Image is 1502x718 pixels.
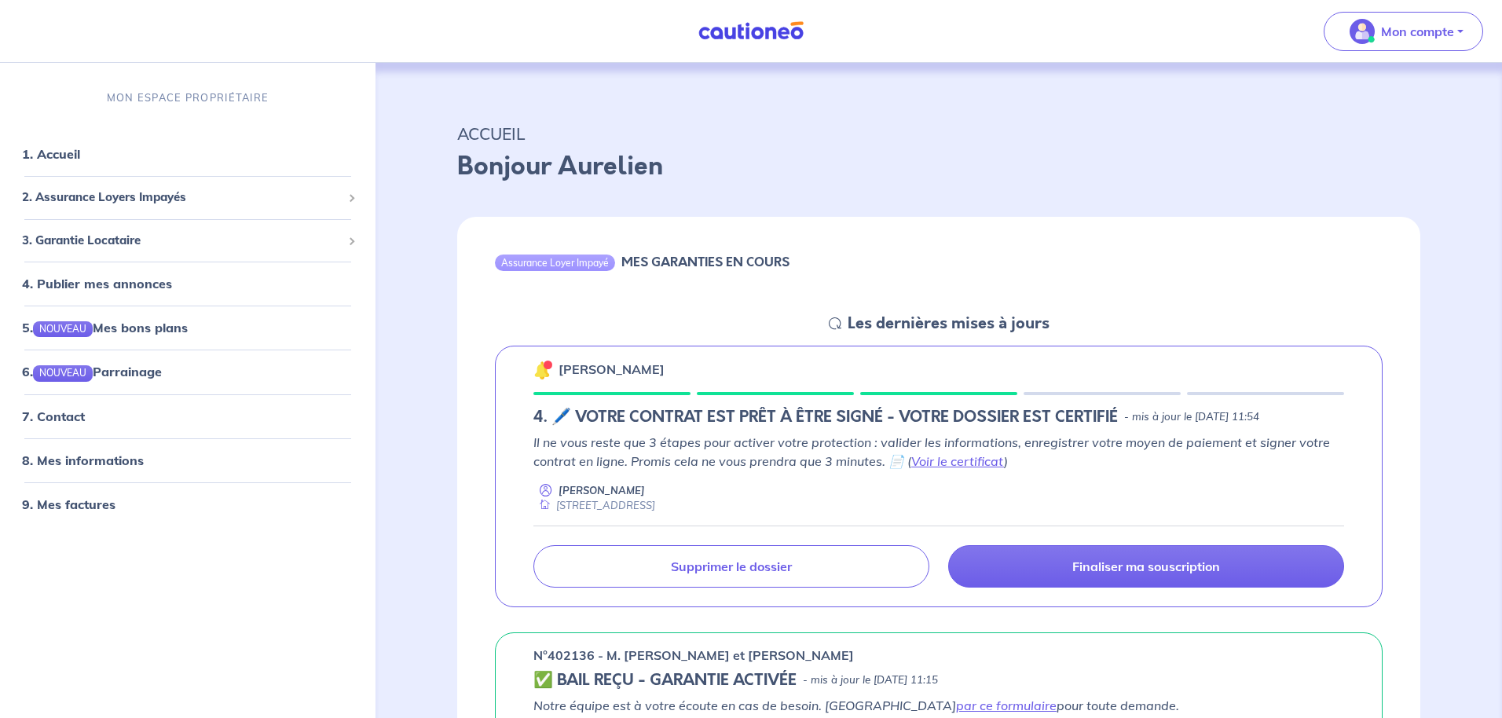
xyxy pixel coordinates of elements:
a: 4. Publier mes annonces [22,277,172,292]
p: - mis à jour le [DATE] 11:54 [1124,409,1259,425]
img: 🔔 [533,361,552,379]
a: Supprimer le dossier [533,545,929,588]
p: Supprimer le dossier [671,559,792,574]
img: illu_account_valid_menu.svg [1350,19,1375,44]
p: [PERSON_NAME] [559,483,645,498]
span: 3. Garantie Locataire [22,232,342,250]
a: 9. Mes factures [22,496,115,512]
div: 2. Assurance Loyers Impayés [6,183,369,214]
div: [STREET_ADDRESS] [533,498,655,513]
img: Cautioneo [692,21,810,41]
a: 8. Mes informations [22,452,144,468]
p: Mon compte [1381,22,1454,41]
div: state: CONTRACT-VALIDATED, Context: ,MAYBE-CERTIFICATE,,LESSOR-DOCUMENTS,IS-ODEALIM [533,671,1344,690]
p: Notre équipe est à votre écoute en cas de besoin. [GEOGRAPHIC_DATA] pour toute demande. [533,696,1344,715]
div: 5.NOUVEAUMes bons plans [6,313,369,344]
a: par ce formulaire [956,698,1057,713]
p: ACCUEIL [457,119,1420,148]
div: 4. Publier mes annonces [6,269,369,300]
a: 5.NOUVEAUMes bons plans [22,321,188,336]
span: 2. Assurance Loyers Impayés [22,189,342,207]
div: 1. Accueil [6,139,369,170]
div: state: CONTRACT-INFO-IN-PROGRESS, Context: NEW,CHOOSE-CERTIFICATE,ALONE,LESSOR-DOCUMENTS [533,408,1344,427]
button: illu_account_valid_menu.svgMon compte [1324,12,1483,51]
div: Assurance Loyer Impayé [495,255,615,270]
div: 3. Garantie Locataire [6,225,369,256]
h5: ✅ BAIL REÇU - GARANTIE ACTIVÉE [533,671,797,690]
a: 7. Contact [22,408,85,424]
h5: 4. 🖊️ VOTRE CONTRAT EST PRÊT À ÊTRE SIGNÉ - VOTRE DOSSIER EST CERTIFIÉ [533,408,1118,427]
p: Bonjour Aurelien [457,148,1420,185]
div: 9. Mes factures [6,489,369,520]
p: Il ne vous reste que 3 étapes pour activer votre protection : valider les informations, enregistr... [533,433,1344,471]
a: 6.NOUVEAUParrainage [22,364,162,380]
div: 8. Mes informations [6,445,369,476]
p: Finaliser ma souscription [1072,559,1220,574]
a: Finaliser ma souscription [948,545,1344,588]
p: MON ESPACE PROPRIÉTAIRE [107,90,269,105]
div: 6.NOUVEAUParrainage [6,357,369,388]
h5: Les dernières mises à jours [848,314,1050,333]
p: - mis à jour le [DATE] 11:15 [803,672,938,688]
h6: MES GARANTIES EN COURS [621,255,789,269]
div: 7. Contact [6,401,369,432]
p: [PERSON_NAME] [559,360,665,379]
p: n°402136 - M. [PERSON_NAME] et [PERSON_NAME] [533,646,854,665]
a: Voir le certificat [911,453,1004,469]
a: 1. Accueil [22,147,80,163]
